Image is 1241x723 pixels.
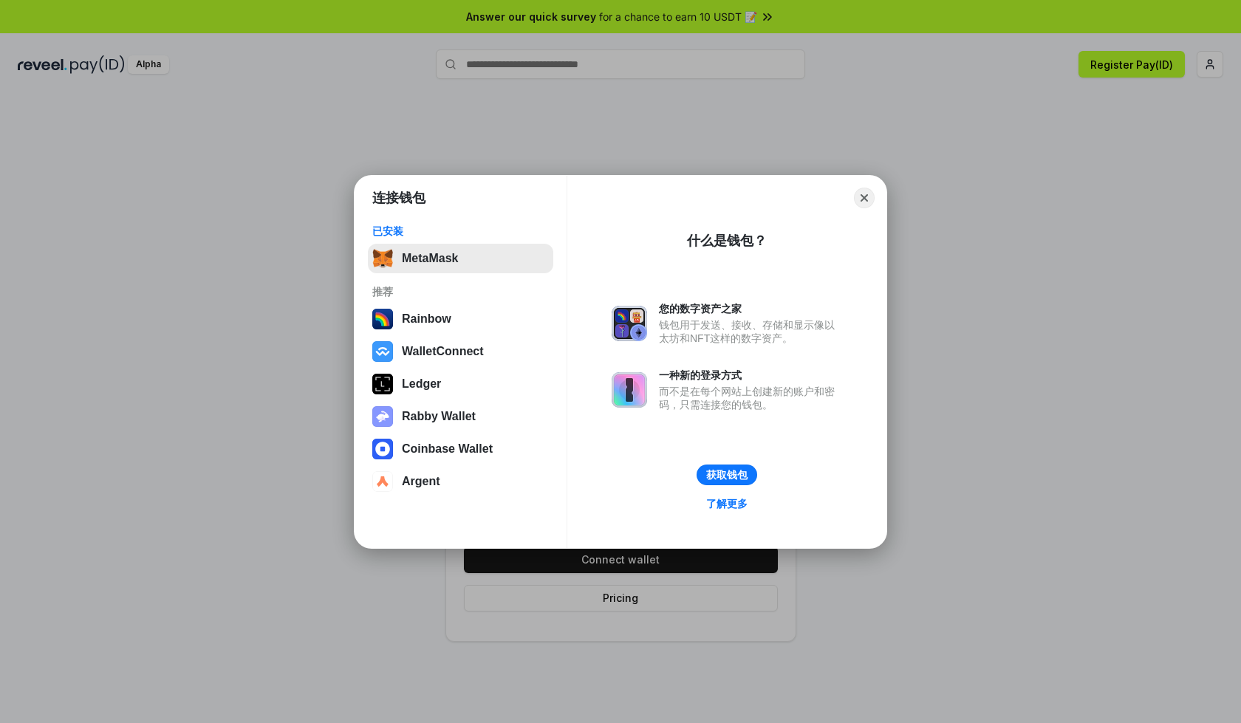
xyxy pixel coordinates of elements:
[697,465,757,485] button: 获取钱包
[368,244,553,273] button: MetaMask
[402,252,458,265] div: MetaMask
[402,377,441,391] div: Ledger
[372,341,393,362] img: svg+xml,%3Csvg%20width%3D%2228%22%20height%3D%2228%22%20viewBox%3D%220%200%2028%2028%22%20fill%3D...
[659,385,842,411] div: 而不是在每个网站上创建新的账户和密码，只需连接您的钱包。
[402,345,484,358] div: WalletConnect
[372,439,393,459] img: svg+xml,%3Csvg%20width%3D%2228%22%20height%3D%2228%22%20viewBox%3D%220%200%2028%2028%22%20fill%3D...
[612,372,647,408] img: svg+xml,%3Csvg%20xmlns%3D%22http%3A%2F%2Fwww.w3.org%2F2000%2Fsvg%22%20fill%3D%22none%22%20viewBox...
[854,188,875,208] button: Close
[372,406,393,427] img: svg+xml,%3Csvg%20xmlns%3D%22http%3A%2F%2Fwww.w3.org%2F2000%2Fsvg%22%20fill%3D%22none%22%20viewBox...
[372,248,393,269] img: svg+xml,%3Csvg%20fill%3D%22none%22%20height%3D%2233%22%20viewBox%3D%220%200%2035%2033%22%20width%...
[402,410,476,423] div: Rabby Wallet
[368,467,553,496] button: Argent
[372,225,549,238] div: 已安装
[402,442,493,456] div: Coinbase Wallet
[706,497,748,510] div: 了解更多
[659,318,842,345] div: 钱包用于发送、接收、存储和显示像以太坊和NFT这样的数字资产。
[402,312,451,326] div: Rainbow
[687,232,767,250] div: 什么是钱包？
[368,304,553,334] button: Rainbow
[368,402,553,431] button: Rabby Wallet
[659,302,842,315] div: 您的数字资产之家
[659,369,842,382] div: 一种新的登录方式
[368,369,553,399] button: Ledger
[368,337,553,366] button: WalletConnect
[372,285,549,298] div: 推荐
[372,309,393,329] img: svg+xml,%3Csvg%20width%3D%22120%22%20height%3D%22120%22%20viewBox%3D%220%200%20120%20120%22%20fil...
[372,189,425,207] h1: 连接钱包
[372,471,393,492] img: svg+xml,%3Csvg%20width%3D%2228%22%20height%3D%2228%22%20viewBox%3D%220%200%2028%2028%22%20fill%3D...
[372,374,393,394] img: svg+xml,%3Csvg%20xmlns%3D%22http%3A%2F%2Fwww.w3.org%2F2000%2Fsvg%22%20width%3D%2228%22%20height%3...
[612,306,647,341] img: svg+xml,%3Csvg%20xmlns%3D%22http%3A%2F%2Fwww.w3.org%2F2000%2Fsvg%22%20fill%3D%22none%22%20viewBox...
[697,494,756,513] a: 了解更多
[368,434,553,464] button: Coinbase Wallet
[706,468,748,482] div: 获取钱包
[402,475,440,488] div: Argent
